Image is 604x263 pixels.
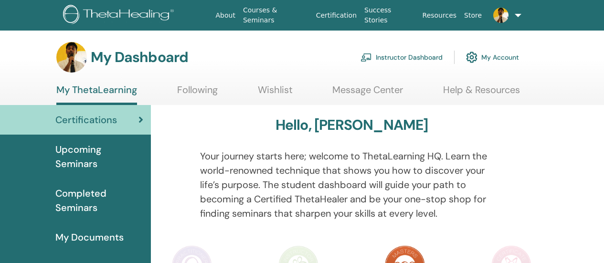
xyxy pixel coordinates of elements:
[63,5,177,26] img: logo.png
[258,84,293,103] a: Wishlist
[360,53,372,62] img: chalkboard-teacher.svg
[466,49,477,65] img: cog.svg
[200,149,504,221] p: Your journey starts here; welcome to ThetaLearning HQ. Learn the world-renowned technique that sh...
[419,7,461,24] a: Resources
[360,1,418,29] a: Success Stories
[55,230,124,244] span: My Documents
[56,42,87,73] img: default.jpg
[493,8,509,23] img: default.jpg
[177,84,218,103] a: Following
[276,116,428,134] h3: Hello, [PERSON_NAME]
[239,1,312,29] a: Courses & Seminars
[360,47,443,68] a: Instructor Dashboard
[332,84,403,103] a: Message Center
[312,7,360,24] a: Certification
[212,7,239,24] a: About
[55,113,117,127] span: Certifications
[443,84,520,103] a: Help & Resources
[55,142,143,171] span: Upcoming Seminars
[56,84,137,105] a: My ThetaLearning
[460,7,486,24] a: Store
[466,47,519,68] a: My Account
[55,186,143,215] span: Completed Seminars
[91,49,188,66] h3: My Dashboard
